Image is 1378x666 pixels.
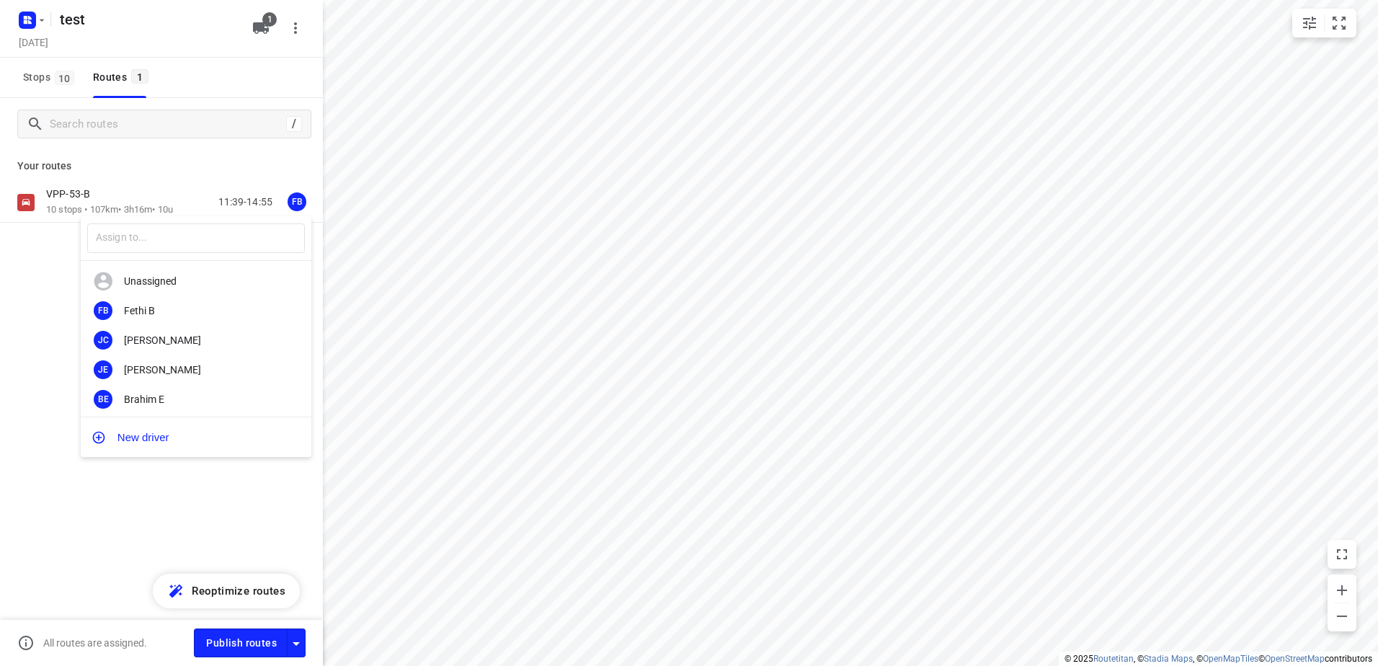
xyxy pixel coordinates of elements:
[81,414,311,443] div: Ak[PERSON_NAME]
[81,355,311,384] div: JE[PERSON_NAME]
[124,364,275,376] div: [PERSON_NAME]
[81,325,311,355] div: JC[PERSON_NAME]
[94,331,112,350] div: JC
[87,223,305,253] input: Assign to...
[94,301,112,320] div: FB
[94,360,112,379] div: JE
[124,305,275,316] div: Fethi B
[124,394,275,405] div: Brahim E
[81,296,311,326] div: FBFethi B
[94,390,112,409] div: BE
[124,275,275,287] div: Unassigned
[124,334,275,346] div: [PERSON_NAME]
[81,423,311,452] button: New driver
[81,267,311,296] div: Unassigned
[81,384,311,414] div: BEBrahim E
